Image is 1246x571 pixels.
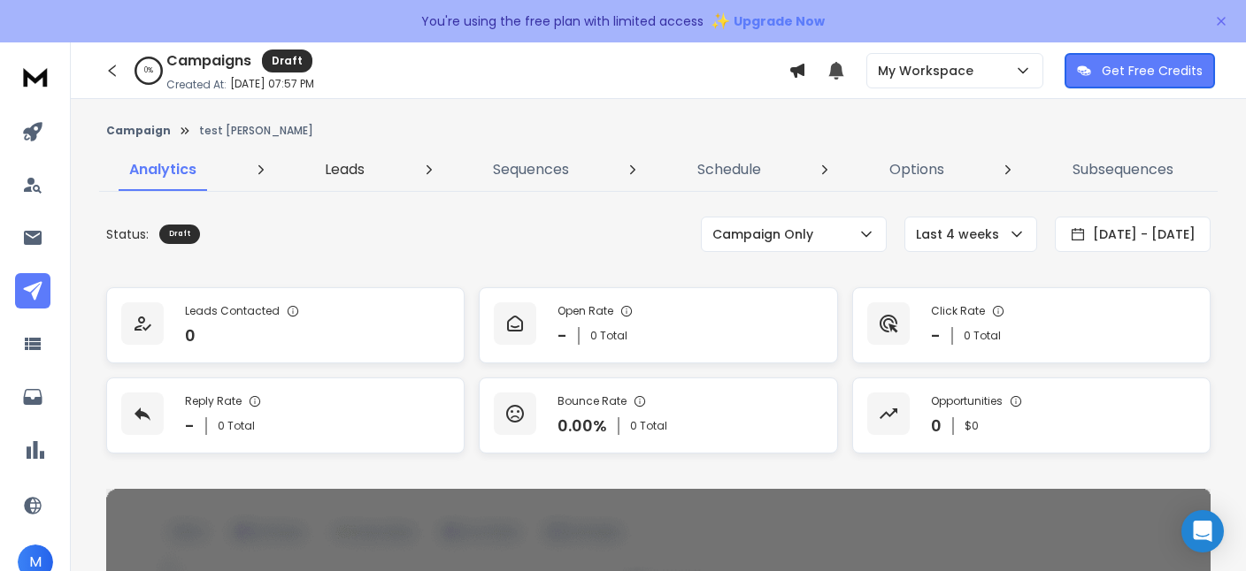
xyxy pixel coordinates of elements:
[185,304,280,318] p: Leads Contacted
[493,159,569,180] p: Sequences
[482,148,580,191] a: Sequences
[916,225,1006,243] p: Last 4 weeks
[159,225,200,244] div: Draft
[1062,148,1184,191] a: Subsequences
[558,394,627,408] p: Bounce Rate
[1102,62,1203,80] p: Get Free Credits
[144,65,153,76] p: 0 %
[931,394,1003,408] p: Opportunities
[129,159,196,180] p: Analytics
[558,304,613,318] p: Open Rate
[697,159,761,180] p: Schedule
[106,287,465,363] a: Leads Contacted0
[106,124,171,138] button: Campaign
[711,9,730,34] span: ✨
[558,414,607,438] p: 0.00 %
[262,49,312,72] div: Draft
[889,159,944,180] p: Options
[964,329,1001,343] p: 0 Total
[1065,53,1215,88] button: Get Free Credits
[931,304,985,318] p: Click Rate
[199,124,313,138] p: test [PERSON_NAME]
[1055,217,1211,252] button: [DATE] - [DATE]
[119,148,207,191] a: Analytics
[325,159,365,180] p: Leads
[479,377,837,453] a: Bounce Rate0.00%0 Total
[106,225,149,243] p: Status:
[314,148,375,191] a: Leads
[712,225,820,243] p: Campaign Only
[1073,159,1173,180] p: Subsequences
[630,419,667,433] p: 0 Total
[734,12,825,30] span: Upgrade Now
[852,287,1211,363] a: Click Rate-0 Total
[590,329,627,343] p: 0 Total
[878,62,981,80] p: My Workspace
[479,287,837,363] a: Open Rate-0 Total
[965,419,979,433] p: $ 0
[1181,510,1224,552] div: Open Intercom Messenger
[230,77,314,91] p: [DATE] 07:57 PM
[711,4,825,39] button: ✨Upgrade Now
[185,394,242,408] p: Reply Rate
[879,148,955,191] a: Options
[421,12,704,30] p: You're using the free plan with limited access
[931,414,942,438] p: 0
[166,50,251,72] h1: Campaigns
[106,377,465,453] a: Reply Rate-0 Total
[185,324,196,348] p: 0
[166,78,227,92] p: Created At:
[852,377,1211,453] a: Opportunities0$0
[18,60,53,93] img: logo
[218,419,255,433] p: 0 Total
[558,324,567,348] p: -
[687,148,772,191] a: Schedule
[185,414,195,438] p: -
[931,324,941,348] p: -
